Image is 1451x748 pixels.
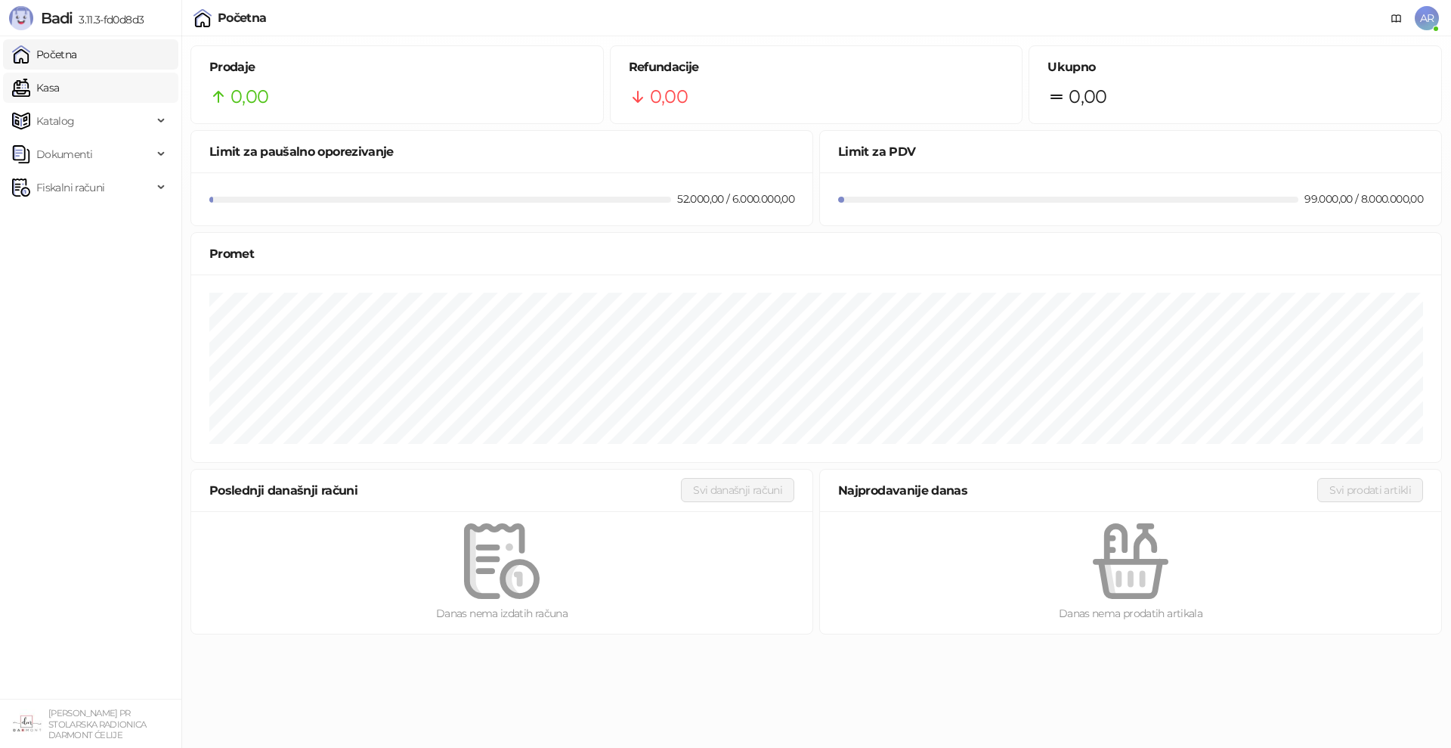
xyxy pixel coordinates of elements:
[1047,58,1423,76] h5: Ukupno
[218,12,267,24] div: Početna
[48,708,147,740] small: [PERSON_NAME] PR STOLARSKA RADIONICA DARMONT ĆELIJE
[41,9,73,27] span: Badi
[12,73,59,103] a: Kasa
[674,191,797,207] div: 52.000,00 / 6.000.000,00
[844,605,1417,622] div: Danas nema prodatih artikala
[838,481,1317,500] div: Najprodavanije danas
[73,13,144,26] span: 3.11.3-fd0d8d3
[12,39,77,70] a: Početna
[1069,82,1106,111] span: 0,00
[838,142,1423,161] div: Limit za PDV
[1384,6,1409,30] a: Dokumentacija
[650,82,688,111] span: 0,00
[1415,6,1439,30] span: AR
[681,478,794,502] button: Svi današnji računi
[1301,191,1426,207] div: 99.000,00 / 8.000.000,00
[230,82,268,111] span: 0,00
[209,142,794,161] div: Limit za paušalno oporezivanje
[9,6,33,30] img: Logo
[36,172,104,203] span: Fiskalni računi
[36,106,75,136] span: Katalog
[215,605,788,622] div: Danas nema izdatih računa
[1317,478,1423,502] button: Svi prodati artikli
[629,58,1004,76] h5: Refundacije
[209,58,585,76] h5: Prodaje
[12,709,42,739] img: 64x64-companyLogo-7ba55690-98cb-471b-a8ec-2e52b56ad3c0.jpeg
[36,139,92,169] span: Dokumenti
[209,244,1423,263] div: Promet
[209,481,681,500] div: Poslednji današnji računi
